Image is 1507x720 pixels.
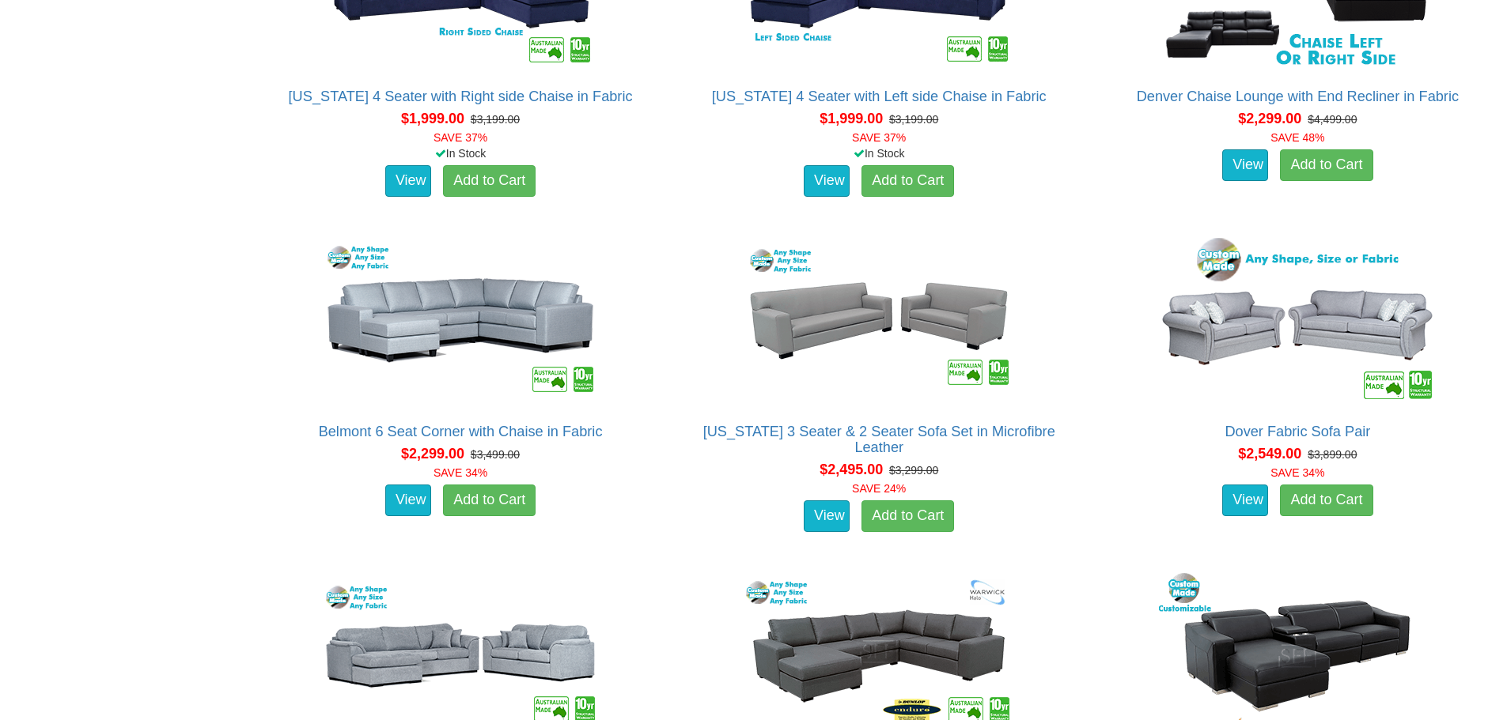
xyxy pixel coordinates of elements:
[1137,89,1459,104] a: Denver Chaise Lounge with End Recliner in Fabric
[385,165,431,197] a: View
[736,234,1021,408] img: California 3 Seater & 2 Seater Sofa Set in Microfibre Leather
[804,500,850,532] a: View
[401,446,464,462] span: $2,299.00
[861,500,954,532] a: Add to Cart
[434,131,487,144] font: SAVE 37%
[289,89,633,104] a: [US_STATE] 4 Seater with Right side Chaise in Fabric
[1222,149,1268,181] a: View
[852,482,906,495] font: SAVE 24%
[1225,424,1370,439] a: Dover Fabric Sofa Pair
[1238,111,1301,126] span: $2,299.00
[889,113,938,126] del: $3,199.00
[1308,113,1357,126] del: $4,499.00
[443,484,536,516] a: Add to Cart
[1308,448,1357,461] del: $3,899.00
[259,145,661,161] div: In Stock
[471,448,520,461] del: $3,499.00
[679,145,1080,161] div: In Stock
[471,113,520,126] del: $3,199.00
[820,462,883,477] span: $2,495.00
[319,424,603,439] a: Belmont 6 Seat Corner with Chaise in Fabric
[820,111,883,126] span: $1,999.00
[443,165,536,197] a: Add to Cart
[804,165,850,197] a: View
[861,165,954,197] a: Add to Cart
[1155,234,1440,408] img: Dover Fabric Sofa Pair
[703,424,1055,455] a: [US_STATE] 3 Seater & 2 Seater Sofa Set in Microfibre Leather
[852,131,906,144] font: SAVE 37%
[385,484,431,516] a: View
[712,89,1047,104] a: [US_STATE] 4 Seater with Left side Chaise in Fabric
[434,466,487,479] font: SAVE 34%
[1280,149,1373,181] a: Add to Cart
[318,234,603,408] img: Belmont 6 Seat Corner with Chaise in Fabric
[1238,446,1301,462] span: $2,549.00
[401,111,464,126] span: $1,999.00
[1270,131,1324,144] font: SAVE 48%
[889,464,938,477] del: $3,299.00
[1280,484,1373,516] a: Add to Cart
[1270,466,1324,479] font: SAVE 34%
[1222,484,1268,516] a: View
